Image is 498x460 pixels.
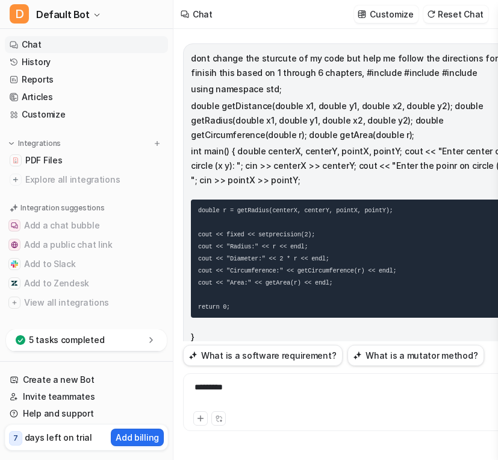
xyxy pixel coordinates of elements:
[5,106,168,123] a: Customize
[347,345,484,366] button: What is a mutator method?
[354,5,418,23] button: Customize
[11,260,18,268] img: Add to Slack
[5,152,168,169] a: PDF FilesPDF Files
[5,54,168,71] a: History
[183,345,343,366] button: What is a software requirement?
[5,274,168,293] button: Add to ZendeskAdd to Zendesk
[13,433,18,444] p: 7
[5,388,168,405] a: Invite teammates
[193,8,213,20] div: Chat
[11,241,18,248] img: Add a public chat link
[10,4,29,24] span: D
[29,334,104,346] p: 5 tasks completed
[111,429,164,446] button: Add billing
[12,157,19,164] img: PDF Files
[153,139,161,148] img: menu_add.svg
[11,222,18,229] img: Add a chat bubble
[25,154,62,166] span: PDF Files
[370,8,413,20] p: Customize
[423,5,488,23] button: Reset Chat
[198,207,396,310] code: double r = getRadius(centerX, centerY, pointX, pointY); cout << fixed << setprecision(2); cout <<...
[5,137,64,150] button: Integrations
[36,6,90,23] span: Default Bot
[7,139,16,148] img: expand menu
[5,71,168,88] a: Reports
[5,235,168,254] button: Add a public chat linkAdd a public chat link
[358,10,366,19] img: customize
[10,174,22,186] img: explore all integrations
[5,293,168,312] button: View all integrationsView all integrations
[5,405,168,422] a: Help and support
[5,371,168,388] a: Create a new Bot
[116,431,159,444] p: Add billing
[5,171,168,188] a: Explore all integrations
[11,299,18,306] img: View all integrations
[11,280,18,287] img: Add to Zendesk
[5,254,168,274] button: Add to SlackAdd to Slack
[5,216,168,235] button: Add a chat bubbleAdd a chat bubble
[18,139,61,148] p: Integrations
[25,170,163,189] span: Explore all integrations
[5,89,168,106] a: Articles
[20,203,104,213] p: Integration suggestions
[25,431,92,444] p: days left on trial
[427,10,435,19] img: reset
[5,36,168,53] a: Chat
